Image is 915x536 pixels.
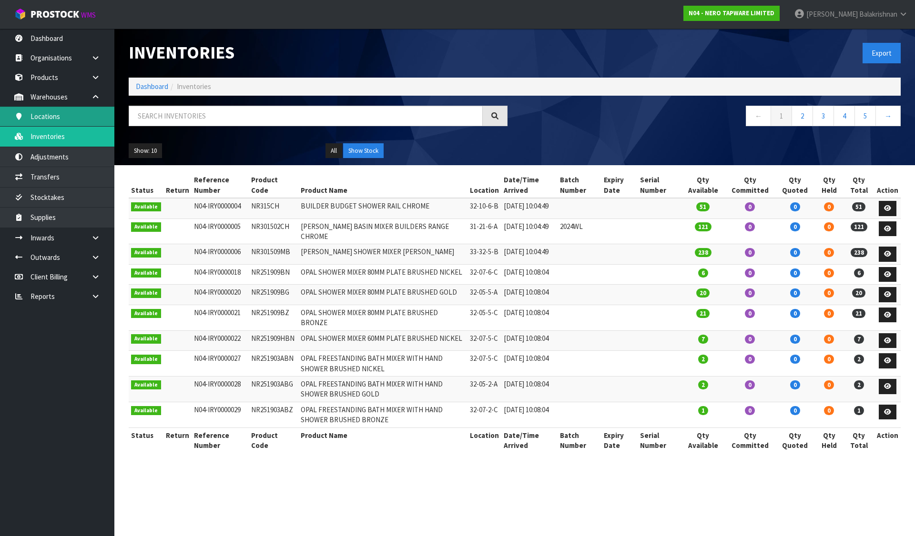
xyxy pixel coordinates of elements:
[851,248,867,257] span: 238
[824,380,834,389] span: 0
[698,406,708,415] span: 1
[468,285,501,305] td: 32-05-5-A
[824,309,834,318] span: 0
[854,268,864,278] span: 6
[790,406,800,415] span: 0
[501,351,558,377] td: [DATE] 10:08:04
[501,305,558,330] td: [DATE] 10:08:04
[558,218,601,244] td: 2024WL
[745,355,755,364] span: 0
[824,288,834,298] span: 0
[298,218,468,244] td: [PERSON_NAME] BASIN MIXER BUILDERS RANGE CHROME
[131,288,161,298] span: Available
[824,335,834,344] span: 0
[683,6,780,21] a: N04 - NERO TAPWARE LIMITED
[129,43,508,62] h1: Inventories
[298,377,468,402] td: OPAL FREESTANDING BATH MIXER WITH HAND SHOWER BRUSHED GOLD
[129,172,163,198] th: Status
[863,43,901,63] button: Export
[790,268,800,278] span: 0
[790,288,800,298] span: 0
[874,427,901,453] th: Action
[249,402,298,427] td: NR251903ABZ
[192,285,249,305] td: N04-IRY0000020
[745,268,755,278] span: 0
[192,351,249,377] td: N04-IRY0000027
[824,248,834,257] span: 0
[689,9,774,17] strong: N04 - NERO TAPWARE LIMITED
[859,10,897,19] span: Balakrishnan
[177,82,211,91] span: Inventories
[468,377,501,402] td: 32-05-2-A
[468,218,501,244] td: 31-21-6-A
[852,288,865,298] span: 20
[468,402,501,427] td: 32-07-2-C
[771,106,792,126] a: 1
[192,305,249,330] td: N04-IRY0000021
[601,427,637,453] th: Expiry Date
[501,198,558,218] td: [DATE] 10:04:49
[806,10,858,19] span: [PERSON_NAME]
[468,330,501,351] td: 32-07-5-C
[249,330,298,351] td: NR251909HBN
[775,427,814,453] th: Qty Quoted
[298,402,468,427] td: OPAL FREESTANDING BATH MIXER WITH HAND SHOWER BRUSHED BRONZE
[745,248,755,257] span: 0
[325,143,342,159] button: All
[249,172,298,198] th: Product Code
[131,222,161,232] span: Available
[298,305,468,330] td: OPAL SHOWER MIXER 80MM PLATE BRUSHED BRONZE
[298,330,468,351] td: OPAL SHOWER MIXER 60MM PLATE BRUSHED NICKEL
[192,264,249,285] td: N04-IRY0000018
[14,8,26,20] img: cube-alt.png
[249,351,298,377] td: NR251903ABN
[790,335,800,344] span: 0
[249,244,298,265] td: NR301509MB
[696,202,710,211] span: 51
[192,198,249,218] td: N04-IRY0000004
[501,172,558,198] th: Date/Time Arrived
[852,202,865,211] span: 51
[790,202,800,211] span: 0
[249,285,298,305] td: NR251909BG
[638,172,681,198] th: Serial Number
[824,202,834,211] span: 0
[129,143,162,159] button: Show: 10
[745,309,755,318] span: 0
[824,268,834,278] span: 0
[501,264,558,285] td: [DATE] 10:08:04
[745,222,755,231] span: 0
[298,351,468,377] td: OPAL FREESTANDING BATH MIXER WITH HAND SHOWER BRUSHED NICKEL
[854,380,864,389] span: 2
[746,106,771,126] a: ←
[249,198,298,218] td: NR315CH
[81,10,96,20] small: WMS
[522,106,901,129] nav: Page navigation
[844,427,874,453] th: Qty Total
[745,202,755,211] span: 0
[192,330,249,351] td: N04-IRY0000022
[854,355,864,364] span: 2
[824,406,834,415] span: 0
[814,172,843,198] th: Qty Held
[695,222,712,231] span: 121
[501,285,558,305] td: [DATE] 10:08:04
[875,106,901,126] a: →
[698,355,708,364] span: 2
[695,248,712,257] span: 238
[501,402,558,427] td: [DATE] 10:08:04
[638,427,681,453] th: Serial Number
[745,335,755,344] span: 0
[468,305,501,330] td: 32-05-5-C
[501,427,558,453] th: Date/Time Arrived
[501,218,558,244] td: [DATE] 10:04:49
[468,351,501,377] td: 32-07-5-C
[468,427,501,453] th: Location
[854,406,864,415] span: 1
[131,380,161,390] span: Available
[745,406,755,415] span: 0
[249,377,298,402] td: NR251903ABG
[192,244,249,265] td: N04-IRY0000006
[824,222,834,231] span: 0
[298,427,468,453] th: Product Name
